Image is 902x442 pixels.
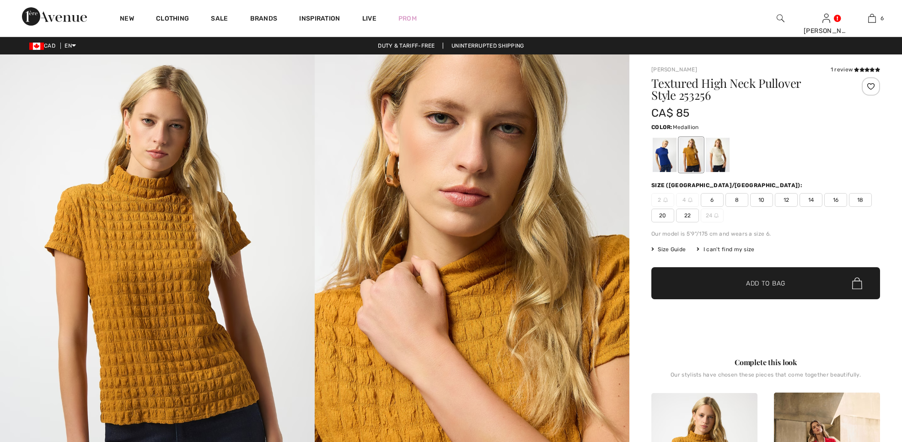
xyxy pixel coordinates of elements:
[822,13,830,24] img: My Info
[775,193,798,207] span: 12
[849,193,872,207] span: 18
[156,15,189,24] a: Clothing
[701,193,724,207] span: 6
[706,138,730,172] div: Vanilla 30
[211,15,228,24] a: Sale
[852,277,862,289] img: Bag.svg
[651,124,673,130] span: Color:
[725,193,748,207] span: 8
[651,66,697,73] a: [PERSON_NAME]
[651,193,674,207] span: 2
[868,13,876,24] img: My Bag
[653,138,676,172] div: Royal Sapphire 163
[800,193,822,207] span: 14
[804,26,848,36] div: [PERSON_NAME]
[673,124,699,130] span: Medallion
[831,65,880,74] div: 1 review
[651,267,880,299] button: Add to Bag
[651,245,686,253] span: Size Guide
[299,15,340,24] span: Inspiration
[651,357,880,368] div: Complete this look
[29,43,44,50] img: Canadian Dollar
[688,198,693,202] img: ring-m.svg
[651,372,880,385] div: Our stylists have chosen these pieces that come together beautifully.
[881,14,884,22] span: 6
[663,198,668,202] img: ring-m.svg
[651,209,674,222] span: 20
[362,14,376,23] a: Live
[679,138,703,172] div: Medallion
[676,193,699,207] span: 4
[746,279,785,288] span: Add to Bag
[777,13,784,24] img: search the website
[22,7,87,26] img: 1ère Avenue
[398,14,417,23] a: Prom
[697,245,754,253] div: I can't find my size
[676,209,699,222] span: 22
[250,15,278,24] a: Brands
[701,209,724,222] span: 24
[824,193,847,207] span: 16
[120,15,134,24] a: New
[714,213,719,218] img: ring-m.svg
[651,77,842,101] h1: Textured High Neck Pullover Style 253256
[64,43,76,49] span: EN
[849,13,894,24] a: 6
[822,14,830,22] a: Sign In
[750,193,773,207] span: 10
[29,43,59,49] span: CAD
[651,230,880,238] div: Our model is 5'9"/175 cm and wears a size 6.
[651,107,690,119] span: CA$ 85
[651,181,804,189] div: Size ([GEOGRAPHIC_DATA]/[GEOGRAPHIC_DATA]):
